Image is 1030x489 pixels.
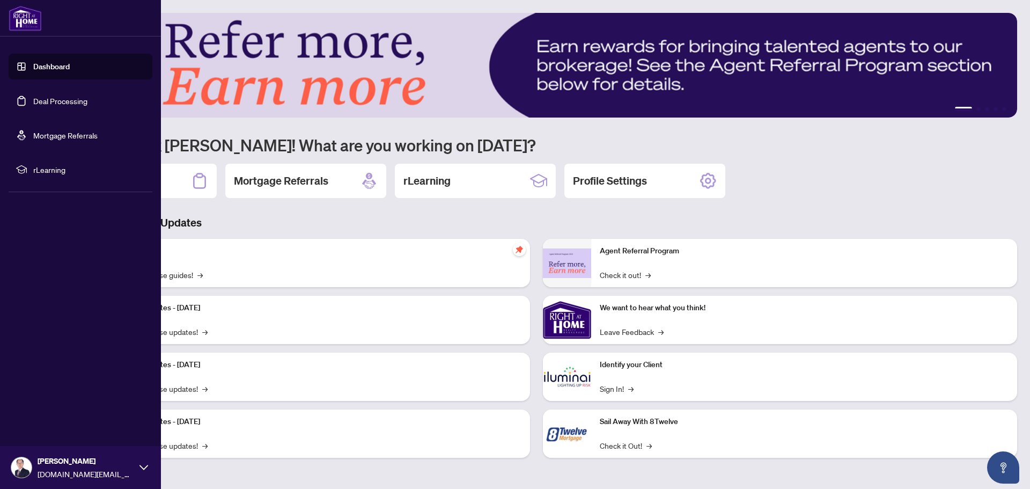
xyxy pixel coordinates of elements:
[628,383,634,395] span: →
[38,455,134,467] span: [PERSON_NAME]
[976,107,981,111] button: 2
[600,416,1009,428] p: Sail Away With 8Twelve
[113,245,521,257] p: Self-Help
[33,62,70,71] a: Dashboard
[197,269,203,281] span: →
[56,135,1017,155] h1: Welcome back [PERSON_NAME]! What are you working on [DATE]?
[600,302,1009,314] p: We want to hear what you think!
[645,269,651,281] span: →
[658,326,664,338] span: →
[33,164,145,176] span: rLearning
[513,243,526,256] span: pushpin
[646,440,652,451] span: →
[33,96,87,106] a: Deal Processing
[955,107,972,111] button: 1
[113,359,521,371] p: Platform Updates - [DATE]
[9,5,42,31] img: logo
[403,173,451,188] h2: rLearning
[600,440,652,451] a: Check it Out!→
[600,245,1009,257] p: Agent Referral Program
[600,326,664,338] a: Leave Feedback→
[56,13,1017,118] img: Slide 0
[543,249,591,278] img: Agent Referral Program
[600,383,634,395] a: Sign In!→
[543,296,591,344] img: We want to hear what you think!
[573,173,647,188] h2: Profile Settings
[1002,107,1006,111] button: 5
[994,107,998,111] button: 4
[33,130,98,140] a: Mortgage Referrals
[202,440,208,451] span: →
[38,468,134,480] span: [DOMAIN_NAME][EMAIL_ADDRESS][DOMAIN_NAME]
[11,457,32,478] img: Profile Icon
[985,107,989,111] button: 3
[987,451,1019,484] button: Open asap
[113,302,521,314] p: Platform Updates - [DATE]
[600,269,651,281] a: Check it out!→
[543,410,591,458] img: Sail Away With 8Twelve
[202,383,208,395] span: →
[543,353,591,401] img: Identify your Client
[234,173,328,188] h2: Mortgage Referrals
[113,416,521,428] p: Platform Updates - [DATE]
[202,326,208,338] span: →
[56,215,1017,230] h3: Brokerage & Industry Updates
[600,359,1009,371] p: Identify your Client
